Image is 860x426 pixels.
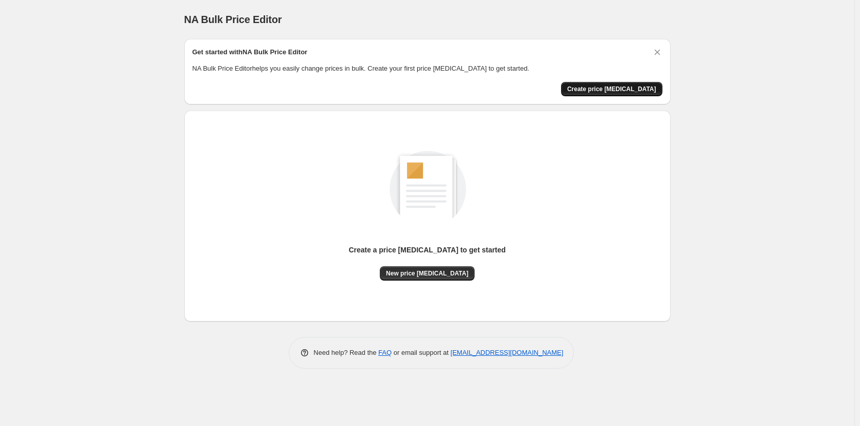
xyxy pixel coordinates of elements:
button: Dismiss card [652,47,662,57]
a: FAQ [378,349,392,356]
a: [EMAIL_ADDRESS][DOMAIN_NAME] [450,349,563,356]
span: Need help? Read the [314,349,379,356]
button: Create price change job [561,82,662,96]
h2: Get started with NA Bulk Price Editor [192,47,308,57]
span: NA Bulk Price Editor [184,14,282,25]
span: Create price [MEDICAL_DATA] [567,85,656,93]
span: New price [MEDICAL_DATA] [386,269,468,278]
button: New price [MEDICAL_DATA] [380,266,475,281]
p: Create a price [MEDICAL_DATA] to get started [349,245,506,255]
span: or email support at [392,349,450,356]
p: NA Bulk Price Editor helps you easily change prices in bulk. Create your first price [MEDICAL_DAT... [192,63,662,74]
